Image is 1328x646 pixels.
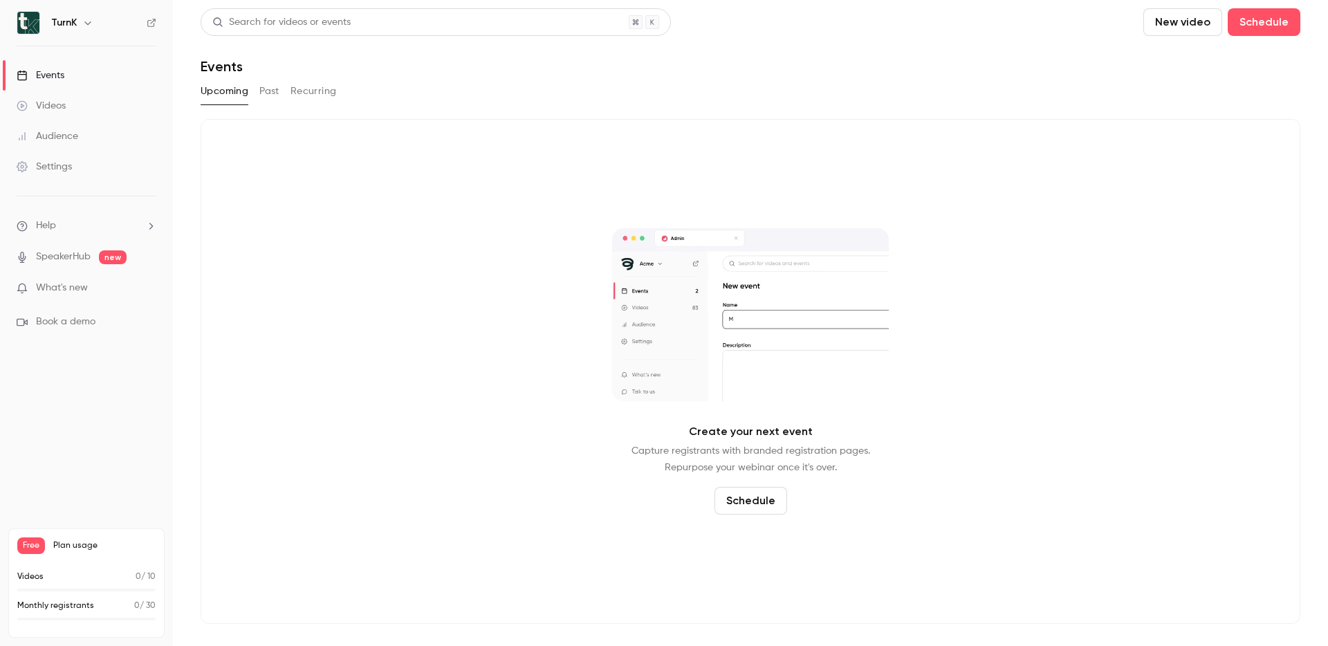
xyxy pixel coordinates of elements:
p: / 10 [136,571,156,583]
div: Events [17,68,64,82]
p: / 30 [134,600,156,612]
span: Free [17,537,45,554]
h6: TurnK [51,16,77,30]
img: TurnK [17,12,39,34]
div: Search for videos or events [212,15,351,30]
button: Schedule [1228,8,1300,36]
div: Settings [17,160,72,174]
button: Recurring [290,80,337,102]
h1: Events [201,58,243,75]
p: Capture registrants with branded registration pages. Repurpose your webinar once it's over. [631,443,870,476]
span: 0 [136,573,141,581]
p: Videos [17,571,44,583]
span: What's new [36,281,88,295]
button: New video [1143,8,1222,36]
div: Audience [17,129,78,143]
iframe: Noticeable Trigger [140,282,156,295]
button: Past [259,80,279,102]
a: SpeakerHub [36,250,91,264]
button: Upcoming [201,80,248,102]
span: new [99,250,127,264]
span: Book a demo [36,315,95,329]
div: Videos [17,99,66,113]
p: Monthly registrants [17,600,94,612]
span: 0 [134,602,140,610]
span: Plan usage [53,540,156,551]
li: help-dropdown-opener [17,219,156,233]
span: Help [36,219,56,233]
button: Schedule [714,487,787,515]
p: Create your next event [689,423,813,440]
